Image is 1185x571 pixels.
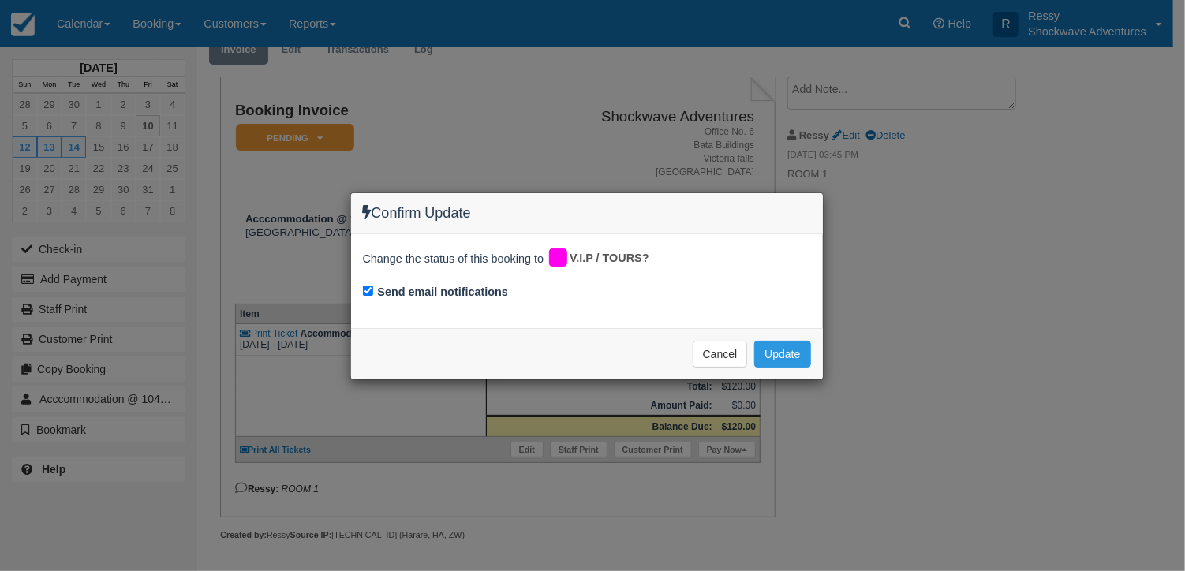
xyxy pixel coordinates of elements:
[378,284,509,300] label: Send email notifications
[363,251,544,271] span: Change the status of this booking to
[363,205,811,222] h4: Confirm Update
[693,341,748,368] button: Cancel
[754,341,810,368] button: Update
[547,246,660,271] div: V.I.P / TOURS?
